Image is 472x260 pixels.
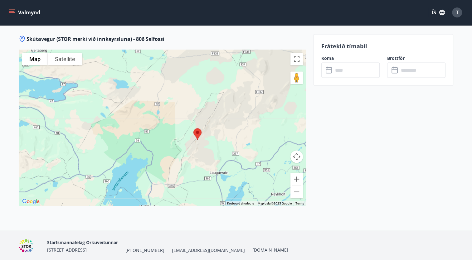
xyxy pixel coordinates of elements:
a: Terms (opens in new tab) [295,202,304,205]
button: Drag Pegman onto the map to open Street View [290,72,303,84]
span: Skútavegur (STOR merki við innkeyrsluna) - 806 Selfossi [27,36,164,42]
button: Keyboard shortcuts [227,201,254,206]
span: [STREET_ADDRESS] [47,247,87,253]
p: Frátekið tímabil [321,42,445,50]
span: [PHONE_NUMBER] [125,247,164,253]
button: Zoom in [290,173,303,185]
button: T [450,5,465,20]
button: ÍS [428,7,448,18]
span: Map data ©2025 Google [258,202,292,205]
button: Show satellite imagery [48,53,82,65]
img: Google [21,198,41,206]
button: Toggle fullscreen view [290,53,303,65]
button: Map camera controls [290,151,303,163]
img: 6gDcfMXiVBXXG0H6U6eM60D7nPrsl9g1x4qDF8XG.png [19,239,42,253]
button: Zoom out [290,186,303,198]
label: Koma [321,55,380,61]
span: Starfsmannafélag Orkuveitunnar [47,239,118,245]
button: Show street map [22,53,48,65]
span: T [456,9,459,16]
label: Brottför [387,55,445,61]
a: Open this area in Google Maps (opens a new window) [21,198,41,206]
span: [EMAIL_ADDRESS][DOMAIN_NAME] [172,247,245,253]
button: menu [7,7,43,18]
a: [DOMAIN_NAME] [252,247,288,253]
